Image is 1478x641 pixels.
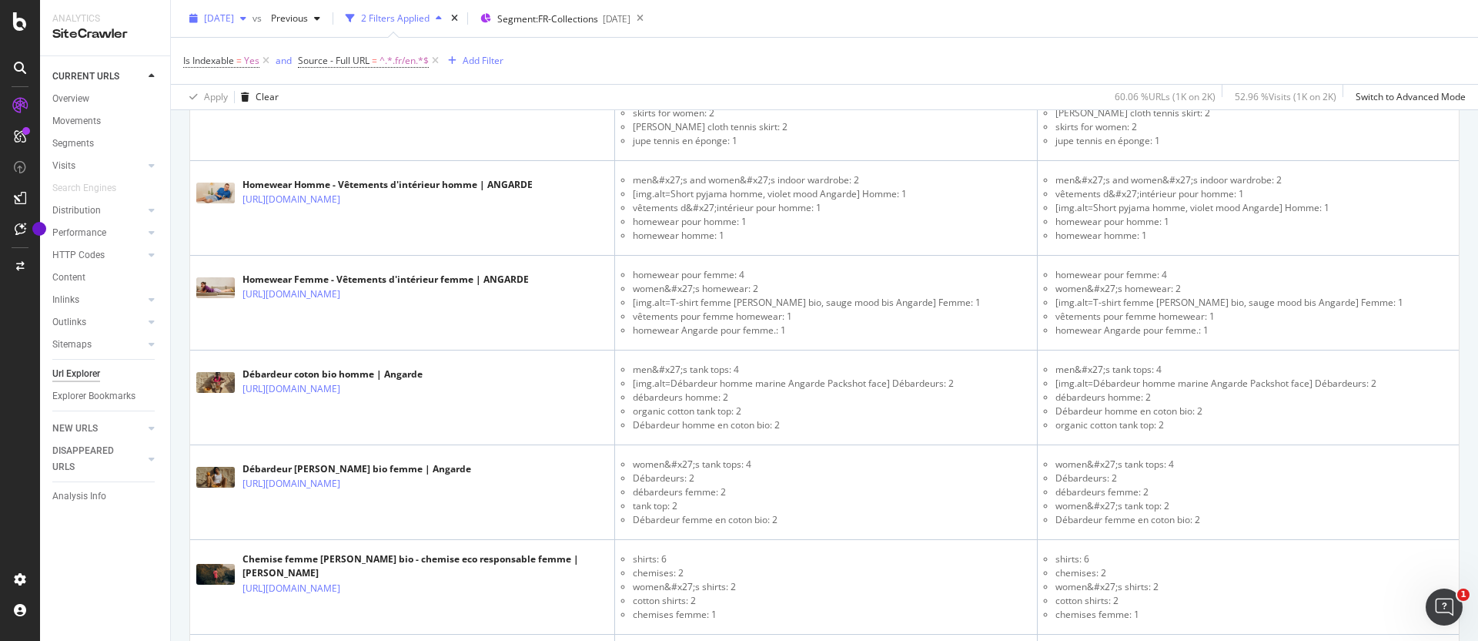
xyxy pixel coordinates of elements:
[52,388,135,404] div: Explorer Bookmarks
[196,372,235,393] img: main image
[1055,580,1453,594] li: women&#x27;s shirts: 2
[52,488,106,505] div: Analysis Info
[52,443,144,475] a: DISAPPEARED URLS
[1235,90,1336,103] div: 52.96 % Visits ( 1K on 2K )
[1055,282,1453,296] li: women&#x27;s homewear: 2
[298,54,369,67] span: Source - Full URL
[1055,106,1453,120] li: [PERSON_NAME] cloth tennis skirt: 2
[1055,173,1453,187] li: men&#x27;s and women&#x27;s indoor wardrobe: 2
[235,85,279,109] button: Clear
[244,50,259,72] span: Yes
[1055,296,1453,310] li: [img.alt=T-shirt femme [PERSON_NAME] bio, sauge mood bis Angarde] Femme: 1
[52,421,144,437] a: NEW URLS
[1055,485,1453,499] li: débardeurs femme: 2
[52,314,86,331] div: Outlinks
[1055,418,1453,432] li: organic cotton tank top: 2
[339,6,448,31] button: 2 Filters Applied
[183,54,234,67] span: Is Indexable
[448,11,461,26] div: times
[256,90,279,103] div: Clear
[204,90,228,103] div: Apply
[52,91,159,107] a: Overview
[242,581,340,596] a: [URL][DOMAIN_NAME]
[265,12,308,25] span: Previous
[633,282,1031,296] li: women&#x27;s homewear: 2
[633,499,1031,513] li: tank top: 2
[1055,187,1453,201] li: vêtements d&#x27;intérieur pour homme: 1
[204,12,234,25] span: 2025 Aug. 26th
[183,6,252,31] button: [DATE]
[52,225,106,241] div: Performance
[633,106,1031,120] li: skirts for women: 2
[633,418,1031,432] li: Débardeur homme en coton bio: 2
[633,391,1031,404] li: débardeurs homme: 2
[1055,608,1453,622] li: chemises femme: 1
[52,421,98,437] div: NEW URLS
[242,476,340,492] a: [URL][DOMAIN_NAME]
[633,173,1031,187] li: men&#x27;s and women&#x27;s indoor wardrobe: 2
[52,314,144,331] a: Outlinks
[1055,566,1453,580] li: chemises: 2
[276,53,292,68] button: and
[1055,472,1453,485] li: Débardeurs: 2
[633,201,1031,215] li: vêtements d&#x27;intérieur pour homme: 1
[633,215,1031,229] li: homewear pour homme: 1
[1055,404,1453,418] li: Débardeur homme en coton bio: 2
[372,54,377,67] span: =
[1055,552,1453,566] li: shirts: 6
[242,178,533,192] div: Homewear Homme - Vêtements d'intérieur homme | ANGARDE
[633,134,1031,148] li: jupe tennis en éponge: 1
[236,54,242,67] span: =
[633,268,1031,282] li: homewear pour femme: 4
[1055,594,1453,608] li: cotton shirts: 2
[52,180,116,196] div: Search Engines
[196,564,235,585] img: main image
[265,6,326,31] button: Previous
[1055,324,1453,337] li: homewear Angarde pour femme.: 1
[633,552,1031,566] li: shirts: 6
[52,337,144,353] a: Sitemaps
[52,292,144,308] a: Inlinks
[52,270,85,286] div: Content
[380,50,429,72] span: ^.*.fr/en.*$
[242,381,340,397] a: [URL][DOMAIN_NAME]
[52,225,144,241] a: Performance
[1055,120,1453,134] li: skirts for women: 2
[52,69,119,85] div: CURRENT URLS
[52,366,159,382] a: Url Explorer
[633,324,1031,337] li: homewear Angarde pour femme.: 1
[1055,310,1453,324] li: vêtements pour femme homewear: 1
[52,203,101,219] div: Distribution
[633,363,1031,377] li: men&#x27;s tank tops: 4
[633,404,1031,418] li: organic cotton tank top: 2
[1055,499,1453,513] li: women&#x27;s tank top: 2
[52,247,144,263] a: HTTP Codes
[633,594,1031,608] li: cotton shirts: 2
[52,292,79,308] div: Inlinks
[52,158,75,174] div: Visits
[52,158,144,174] a: Visits
[196,467,235,488] img: main image
[52,113,159,129] a: Movements
[252,12,265,25] span: vs
[52,388,159,404] a: Explorer Bookmarks
[633,580,1031,594] li: women&#x27;s shirts: 2
[361,12,430,25] div: 2 Filters Applied
[1055,363,1453,377] li: men&#x27;s tank tops: 4
[183,85,228,109] button: Apply
[1055,229,1453,243] li: homewear homme: 1
[52,136,94,152] div: Segments
[52,91,89,107] div: Overview
[633,458,1031,472] li: women&#x27;s tank tops: 4
[1055,377,1453,391] li: [img.alt=Débardeur homme marine Angarde Packshot face] Débardeurs: 2
[633,229,1031,243] li: homewear homme: 1
[442,52,503,70] button: Add Filter
[1426,589,1463,626] iframe: Intercom live chat
[463,54,503,67] div: Add Filter
[242,367,423,381] div: Débardeur coton bio homme | Angarde
[1055,268,1453,282] li: homewear pour femme: 4
[196,277,235,298] img: main image
[1055,215,1453,229] li: homewear pour homme: 1
[276,54,292,67] div: and
[633,187,1031,201] li: [img.alt=Short pyjama homme, violet mood Angarde] Homme: 1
